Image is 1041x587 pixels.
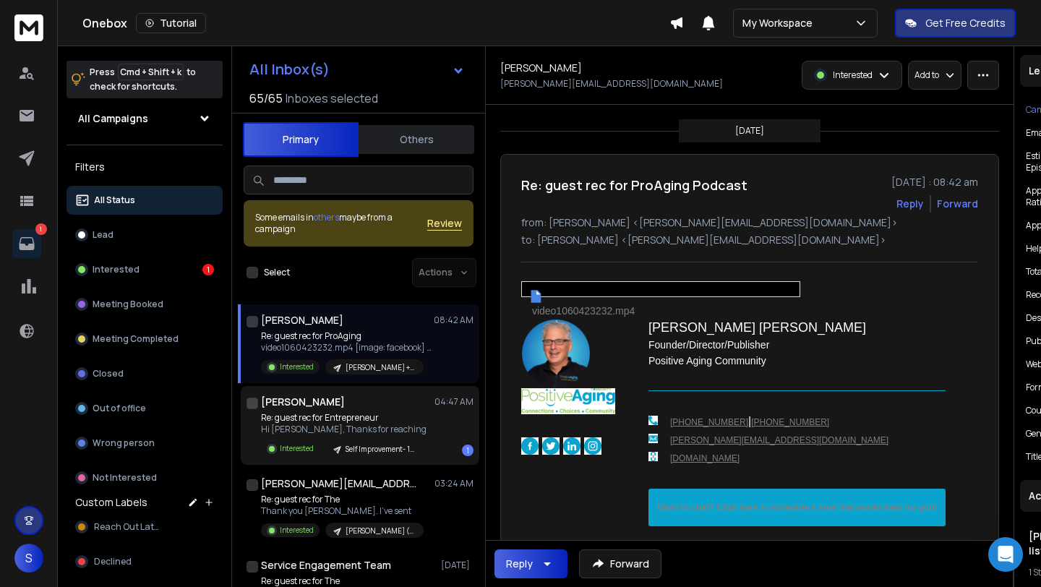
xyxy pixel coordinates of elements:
button: Tutorial [136,13,206,33]
a: [DOMAIN_NAME] [670,453,740,463]
button: S [14,544,43,573]
p: My Workspace [742,16,818,30]
div: Open Intercom Messenger [988,537,1023,572]
span: Declined [94,556,132,567]
p: All Status [94,194,135,206]
td: | [670,413,946,431]
button: Review [427,216,462,231]
button: Forward [579,549,661,578]
button: Reach Out Later [67,513,223,541]
button: Meeting Completed [67,325,223,354]
span: 65 / 65 [249,90,283,107]
p: Add to [914,69,939,81]
h3: Filters [67,157,223,177]
button: Wrong person [67,429,223,458]
span: Cmd + Shift + k [118,64,184,80]
p: 08:42 AM [434,314,474,326]
button: Reply [896,197,924,211]
button: All Inbox(s) [238,55,476,84]
span: Positive Aging Community [648,355,766,367]
label: Select [264,267,290,278]
p: Closed [93,368,124,380]
div: Onebox [82,13,669,33]
span: [PERSON_NAME] [648,320,755,335]
img: twitter [542,437,560,455]
p: Self Improvement- 1k-10k [346,444,415,455]
h1: [PERSON_NAME] [261,313,343,327]
img: facebook [521,437,539,455]
button: Meeting Booked [67,290,223,319]
h1: Service Engagement Team [261,558,391,573]
img: instagram [584,437,601,455]
button: All Status [67,186,223,215]
p: video1060423232.mp4 [image: facebook] [image: twitter] [261,342,434,354]
p: [PERSON_NAME] (1k-100k- Healthcare)- Batch #1 [346,526,415,536]
img: AIorK4wEJ2T3LtMGuWLNFmNacbL4UpYePQx1Z520FBk9caIyY4fgsG3S5KvSoxUtN54uXGIGd1Pv6k0xJnar [521,319,591,388]
img: mobilePhone [648,416,658,425]
div: Forward [937,197,978,211]
p: 03:24 AM [434,478,474,489]
button: Interested1 [67,255,223,284]
span: Founder/Director/Publisher [648,339,769,351]
button: Not Interested [67,463,223,492]
button: Closed [67,359,223,388]
p: Interested [280,361,314,372]
p: [PERSON_NAME] + Cyn (full list) [346,362,415,373]
p: Get Free Credits [925,16,1006,30]
button: Others [359,124,474,155]
h3: Custom Labels [75,495,147,510]
p: Hi [PERSON_NAME], Thanks for reaching [261,424,427,435]
button: Reply [494,549,567,578]
span: others [314,211,339,223]
p: Lead [93,229,113,241]
button: Out of office [67,394,223,423]
img: website [648,452,658,461]
h1: [PERSON_NAME] [261,395,345,409]
span: [PERSON_NAME] [759,320,866,335]
span: Reach Out Later [94,521,162,533]
p: [DATE] : 08:42 am [891,175,978,189]
p: Interested [280,443,314,454]
p: Re: guest rec for The [261,575,424,587]
a: Want to chat? Click here to schedule a time that works best for you! [648,489,946,526]
p: 1 [35,223,47,235]
a: [PHONE_NUMBER] [751,417,829,427]
a: 1 [12,229,41,258]
h1: All Campaigns [78,111,148,126]
div: Some emails in maybe from a campaign [255,212,427,235]
div: Reply [506,557,533,571]
button: Primary [243,122,359,157]
button: Get Free Credits [895,9,1016,38]
img: linkedin [563,437,581,455]
span: video1060423232.mp4 [532,305,635,317]
p: Not Interested [93,472,157,484]
p: Meeting Completed [93,333,179,345]
p: [PERSON_NAME][EMAIL_ADDRESS][DOMAIN_NAME] [500,78,723,90]
a: [PHONE_NUMBER] [670,417,748,427]
p: to: [PERSON_NAME] <[PERSON_NAME][EMAIL_ADDRESS][DOMAIN_NAME]> [521,233,978,247]
button: Declined [67,547,223,576]
button: All Campaigns [67,104,223,133]
div: 1 [202,264,214,275]
h1: Re: guest rec for ProAging Podcast [521,175,747,195]
p: Re: guest rec for Entrepreneur [261,412,427,424]
button: Lead [67,220,223,249]
div: 1 [462,445,474,456]
p: Out of office [93,403,146,414]
p: Wrong person [93,437,155,449]
a: video1060423232.mp4 [529,289,635,318]
p: 04:47 AM [434,396,474,408]
p: Re: guest rec for The [261,494,424,505]
img: emailAddress [648,434,658,443]
h3: Inboxes selected [286,90,378,107]
h1: [PERSON_NAME][EMAIL_ADDRESS][DOMAIN_NAME] [261,476,420,491]
p: Interested [280,525,314,536]
h1: All Inbox(s) [249,62,330,77]
p: Thank you [PERSON_NAME]. I've sent [261,505,424,517]
img: newLogo.jpg [521,388,615,414]
p: [DATE] [441,560,474,571]
a: [PERSON_NAME][EMAIL_ADDRESS][DOMAIN_NAME] [670,435,888,445]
